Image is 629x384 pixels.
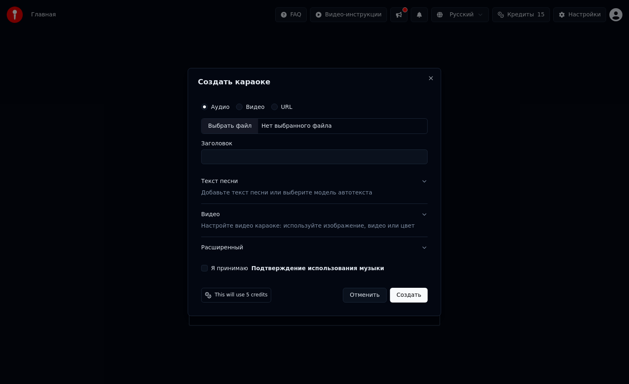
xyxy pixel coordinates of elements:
[201,119,258,133] div: Выбрать файл
[251,265,384,271] button: Я принимаю
[390,288,428,303] button: Создать
[258,122,335,130] div: Нет выбранного файла
[201,210,414,230] div: Видео
[201,177,238,185] div: Текст песни
[201,140,428,146] label: Заголовок
[201,204,428,237] button: ВидеоНастройте видео караоке: используйте изображение, видео или цвет
[201,222,414,230] p: Настройте видео караоке: используйте изображение, видео или цвет
[246,104,265,110] label: Видео
[281,104,292,110] label: URL
[201,171,428,203] button: Текст песниДобавьте текст песни или выберите модель автотекста
[215,292,267,298] span: This will use 5 credits
[211,104,229,110] label: Аудио
[343,288,387,303] button: Отменить
[201,189,372,197] p: Добавьте текст песни или выберите модель автотекста
[201,237,428,258] button: Расширенный
[211,265,384,271] label: Я принимаю
[198,78,431,86] h2: Создать караоке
